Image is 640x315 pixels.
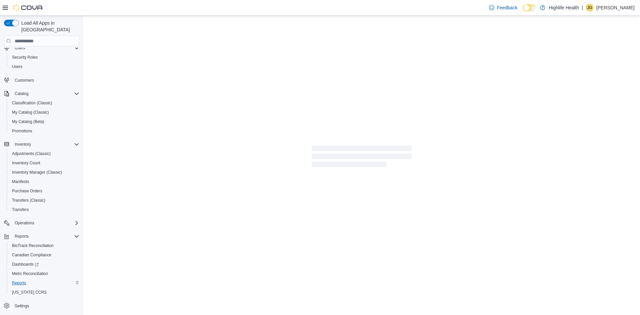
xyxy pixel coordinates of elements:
[9,159,43,167] a: Inventory Count
[596,4,635,12] p: [PERSON_NAME]
[1,89,82,98] button: Catalog
[9,206,31,214] a: Transfers
[312,147,412,168] span: Loading
[582,4,583,12] p: |
[12,64,22,69] span: Users
[9,279,29,287] a: Reports
[12,44,79,52] span: Users
[7,126,82,136] button: Promotions
[9,242,56,250] a: BioTrack Reconciliation
[9,187,79,195] span: Purchase Orders
[7,177,82,186] button: Manifests
[12,271,48,276] span: Metrc Reconciliation
[9,242,79,250] span: BioTrack Reconciliation
[7,117,82,126] button: My Catalog (Beta)
[7,241,82,250] button: BioTrack Reconciliation
[9,108,52,116] a: My Catalog (Classic)
[15,220,34,226] span: Operations
[12,219,37,227] button: Operations
[12,198,45,203] span: Transfers (Classic)
[15,142,31,147] span: Inventory
[12,151,51,156] span: Adjustments (Classic)
[1,301,82,311] button: Settings
[7,250,82,260] button: Canadian Compliance
[9,118,79,126] span: My Catalog (Beta)
[9,279,79,287] span: Reports
[523,4,537,11] input: Dark Mode
[9,127,35,135] a: Promotions
[12,140,34,148] button: Inventory
[9,260,79,268] span: Dashboards
[1,218,82,228] button: Operations
[9,251,79,259] span: Canadian Compliance
[15,234,29,239] span: Reports
[19,20,79,33] span: Load All Apps in [GEOGRAPHIC_DATA]
[9,63,25,71] a: Users
[7,260,82,269] a: Dashboards
[9,108,79,116] span: My Catalog (Classic)
[9,150,79,158] span: Adjustments (Classic)
[12,290,47,295] span: [US_STATE] CCRS
[7,62,82,71] button: Users
[7,269,82,278] button: Metrc Reconciliation
[9,178,32,186] a: Manifests
[497,4,517,11] span: Feedback
[12,302,32,310] a: Settings
[9,53,79,61] span: Security Roles
[15,78,34,83] span: Customers
[549,4,579,12] p: Highlife Health
[7,168,82,177] button: Inventory Manager (Classic)
[9,288,49,296] a: [US_STATE] CCRS
[9,178,79,186] span: Manifests
[12,252,51,258] span: Canadian Compliance
[12,302,79,310] span: Settings
[9,99,79,107] span: Classification (Classic)
[7,108,82,117] button: My Catalog (Classic)
[12,110,49,115] span: My Catalog (Classic)
[15,91,28,96] span: Catalog
[7,278,82,288] button: Reports
[7,186,82,196] button: Purchase Orders
[7,196,82,205] button: Transfers (Classic)
[12,55,38,60] span: Security Roles
[9,127,79,135] span: Promotions
[9,288,79,296] span: Washington CCRS
[12,90,31,98] button: Catalog
[12,140,79,148] span: Inventory
[12,76,37,84] a: Customers
[12,188,42,194] span: Purchase Orders
[9,99,55,107] a: Classification (Classic)
[12,90,79,98] span: Catalog
[12,232,79,240] span: Reports
[7,149,82,158] button: Adjustments (Classic)
[1,140,82,149] button: Inventory
[12,219,79,227] span: Operations
[9,260,41,268] a: Dashboards
[1,232,82,241] button: Reports
[9,270,79,278] span: Metrc Reconciliation
[9,206,79,214] span: Transfers
[7,205,82,214] button: Transfers
[12,100,52,106] span: Classification (Classic)
[9,53,40,61] a: Security Roles
[587,4,592,12] span: JG
[12,44,28,52] button: Users
[12,179,29,184] span: Manifests
[12,232,31,240] button: Reports
[12,243,54,248] span: BioTrack Reconciliation
[9,63,79,71] span: Users
[12,119,44,124] span: My Catalog (Beta)
[9,187,45,195] a: Purchase Orders
[9,168,65,176] a: Inventory Manager (Classic)
[15,303,29,309] span: Settings
[12,207,29,212] span: Transfers
[9,159,79,167] span: Inventory Count
[9,150,53,158] a: Adjustments (Classic)
[9,168,79,176] span: Inventory Manager (Classic)
[12,160,40,166] span: Inventory Count
[586,4,594,12] div: Jennifer Gierum
[12,280,26,286] span: Reports
[12,170,62,175] span: Inventory Manager (Classic)
[12,76,79,84] span: Customers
